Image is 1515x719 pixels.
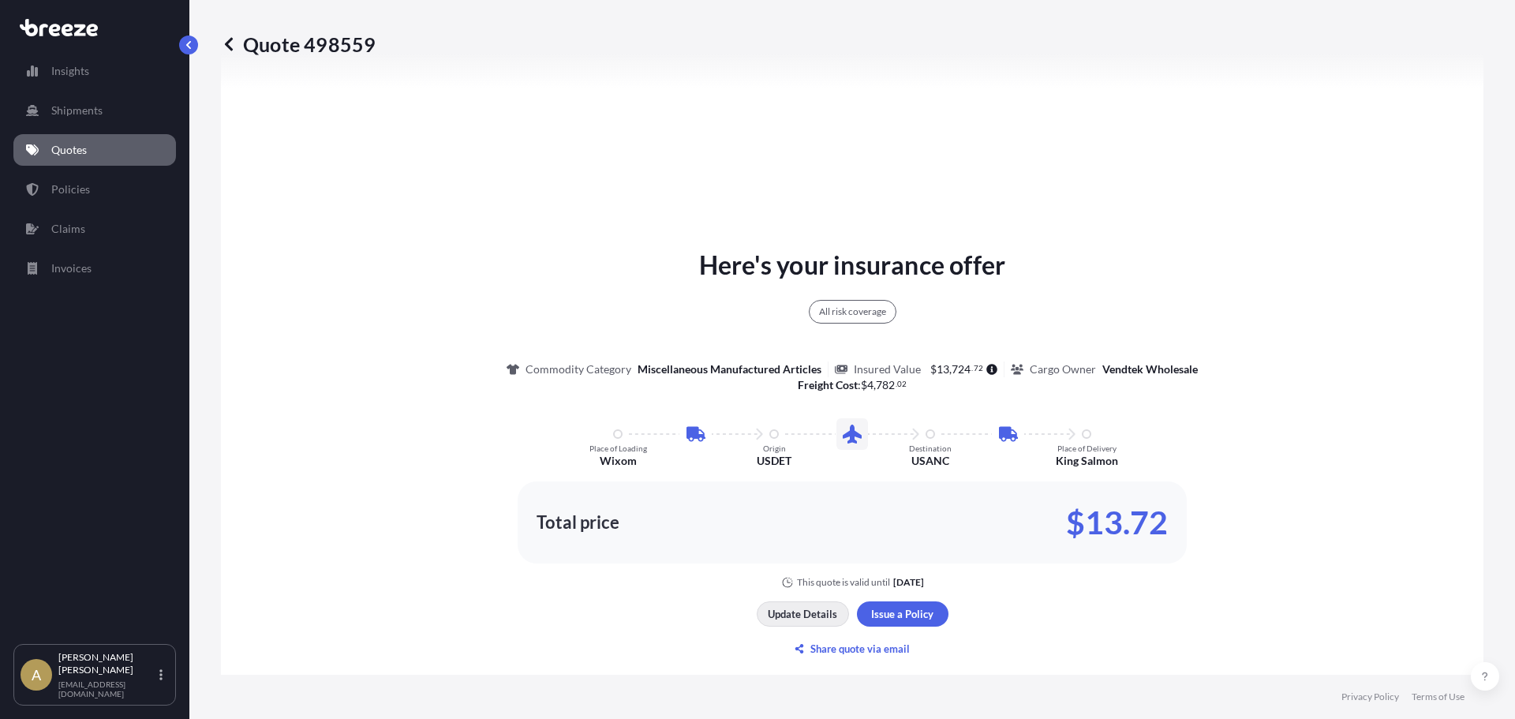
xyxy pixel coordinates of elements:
span: $ [930,364,937,375]
span: A [32,667,41,683]
p: Quote 498559 [221,32,376,57]
p: Here's your insurance offer [699,246,1005,284]
p: USANC [911,453,949,469]
p: Insured Value [854,361,921,377]
p: This quote is valid until [797,576,890,589]
span: 13 [937,364,949,375]
div: All risk coverage [809,300,896,324]
p: USDET [757,453,791,469]
p: Quotes [51,142,87,158]
a: Invoices [13,253,176,284]
span: . [971,365,973,371]
p: Miscellaneous Manufactured Articles [638,361,821,377]
p: : [798,377,907,393]
p: Policies [51,182,90,197]
a: Terms of Use [1412,691,1464,703]
span: 782 [876,380,895,391]
p: [EMAIL_ADDRESS][DOMAIN_NAME] [58,680,156,698]
button: Share quote via email [757,636,948,661]
p: Place of Delivery [1057,444,1117,453]
p: [PERSON_NAME] [PERSON_NAME] [58,651,156,676]
p: Wixom [600,453,637,469]
p: Total price [537,515,619,530]
a: Policies [13,174,176,205]
p: Claims [51,221,85,237]
p: Cargo Owner [1030,361,1096,377]
p: Destination [909,444,952,453]
span: 72 [974,365,983,371]
p: Place of Loading [589,444,647,453]
span: $ [861,380,867,391]
p: Issue a Policy [871,606,933,622]
a: Privacy Policy [1341,691,1399,703]
span: . [896,381,897,387]
a: Insights [13,55,176,87]
p: [DATE] [893,576,924,589]
b: Freight Cost [798,378,858,391]
p: King Salmon [1056,453,1118,469]
button: Update Details [757,601,849,627]
a: Shipments [13,95,176,126]
p: Share quote via email [810,641,910,657]
span: , [873,380,876,391]
p: Insights [51,63,89,79]
p: Commodity Category [526,361,631,377]
p: Origin [763,444,786,453]
span: 02 [897,381,907,387]
p: Vendtek Wholesale [1102,361,1198,377]
span: , [949,364,952,375]
p: Update Details [768,606,837,622]
button: Issue a Policy [857,601,948,627]
p: Shipments [51,103,103,118]
p: $13.72 [1066,510,1168,535]
p: Invoices [51,260,92,276]
span: 4 [867,380,873,391]
span: 724 [952,364,971,375]
a: Quotes [13,134,176,166]
a: Claims [13,213,176,245]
